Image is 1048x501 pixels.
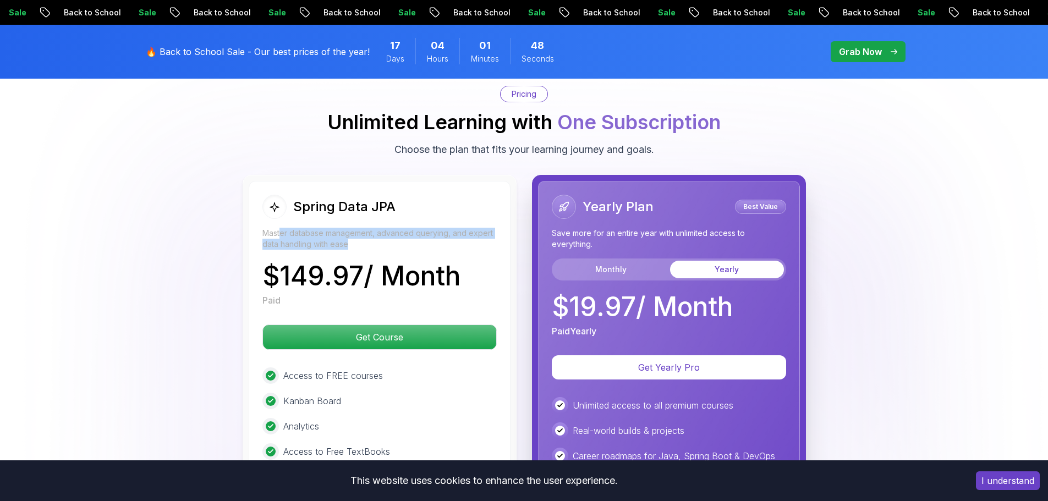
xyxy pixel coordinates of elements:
p: $ 149.97 / Month [262,263,460,289]
p: Career roadmaps for Java, Spring Boot & DevOps [573,449,775,463]
span: One Subscription [557,110,721,134]
p: Sale [779,7,814,18]
span: 1 Minutes [479,38,491,53]
span: 17 Days [390,38,400,53]
p: Back to School [964,7,1039,18]
p: Grab Now [839,45,882,58]
p: Pricing [512,89,536,100]
p: Paid [262,294,281,307]
p: Back to School [315,7,389,18]
span: Seconds [522,53,554,64]
p: $ 19.97 / Month [552,294,733,320]
p: Back to School [185,7,260,18]
h2: Yearly Plan [583,198,654,216]
p: Analytics [283,420,319,433]
button: Get Yearly Pro [552,355,786,379]
p: Back to School [445,7,519,18]
p: Best Value [737,201,784,212]
p: Access to FREE courses [283,369,383,382]
h2: Unlimited Learning with [327,111,721,133]
span: Hours [427,53,448,64]
button: Accept cookies [976,471,1040,490]
a: Get Course [262,332,497,343]
p: Save more for an entire year with unlimited access to everything. [552,228,786,250]
p: Back to School [574,7,649,18]
button: Get Course [262,324,497,350]
button: Yearly [670,261,784,278]
p: Sale [260,7,295,18]
p: Real-world builds & projects [573,424,684,437]
span: 4 Hours [431,38,445,53]
p: Sale [909,7,944,18]
p: Back to School [55,7,130,18]
span: Minutes [471,53,499,64]
span: 48 Seconds [531,38,544,53]
div: This website uses cookies to enhance the user experience. [8,469,959,493]
p: Paid Yearly [552,324,596,338]
a: Get Yearly Pro [552,362,786,373]
p: Access to Free TextBooks [283,445,390,458]
p: Back to School [834,7,909,18]
p: Unlimited access to all premium courses [573,399,733,412]
p: Master database management, advanced querying, and expert data handling with ease [262,228,497,250]
button: Monthly [554,261,668,278]
span: Days [386,53,404,64]
p: Choose the plan that fits your learning journey and goals. [394,142,654,157]
p: Sale [130,7,165,18]
p: Get Course [263,325,496,349]
p: Sale [389,7,425,18]
p: Sale [519,7,555,18]
p: Kanban Board [283,394,341,408]
p: Back to School [704,7,779,18]
p: 🔥 Back to School Sale - Our best prices of the year! [146,45,370,58]
h2: Spring Data JPA [293,198,396,216]
p: Sale [649,7,684,18]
